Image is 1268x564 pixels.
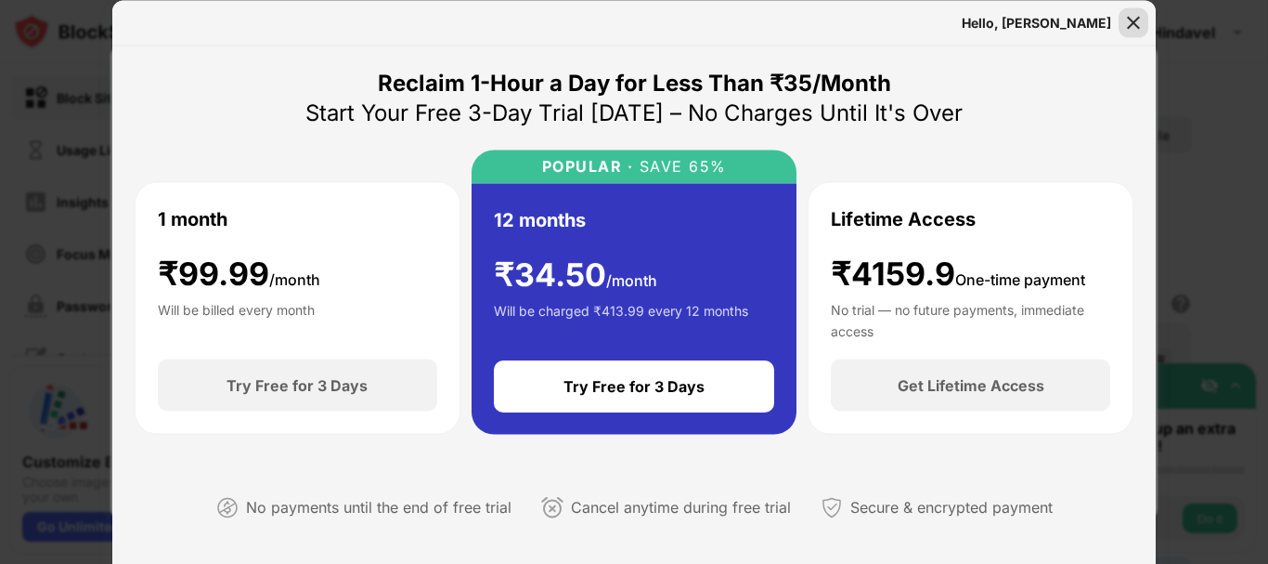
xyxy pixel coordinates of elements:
div: No payments until the end of free trial [246,494,511,521]
div: Reclaim 1-Hour a Day for Less Than ₹35/Month [378,68,891,98]
img: not-paying [216,496,239,518]
div: ₹4159.9 [831,255,1085,293]
div: 12 months [494,205,586,233]
div: Secure & encrypted payment [850,494,1053,521]
div: 1 month [158,204,227,232]
div: No trial — no future payments, immediate access [831,300,1110,337]
span: /month [606,270,657,289]
img: secured-payment [821,496,843,518]
div: Try Free for 3 Days [563,377,705,396]
span: One-time payment [955,269,1085,288]
img: cancel-anytime [541,496,563,518]
div: Start Your Free 3-Day Trial [DATE] – No Charges Until It's Over [305,98,963,127]
div: Will be charged ₹413.99 every 12 months [494,301,748,338]
span: /month [269,269,320,288]
div: Lifetime Access [831,204,976,232]
div: Hello, [PERSON_NAME] [962,15,1111,30]
div: Get Lifetime Access [898,376,1044,395]
div: Cancel anytime during free trial [571,494,791,521]
div: POPULAR · [542,157,634,175]
div: Will be billed every month [158,300,315,337]
div: SAVE 65% [633,157,727,175]
div: Try Free for 3 Days [226,376,368,395]
div: ₹ 34.50 [494,256,657,294]
div: ₹ 99.99 [158,255,320,293]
